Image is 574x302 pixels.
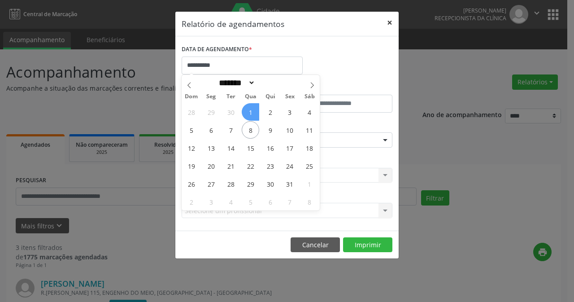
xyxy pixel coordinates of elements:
[301,121,318,139] span: Outubro 11, 2025
[261,139,279,157] span: Outubro 16, 2025
[281,139,299,157] span: Outubro 17, 2025
[221,94,241,100] span: Ter
[301,157,318,175] span: Outubro 25, 2025
[281,193,299,210] span: Novembro 7, 2025
[381,12,399,34] button: Close
[241,94,261,100] span: Qua
[183,193,200,210] span: Novembro 2, 2025
[242,121,259,139] span: Outubro 8, 2025
[280,94,300,100] span: Sex
[281,121,299,139] span: Outubro 10, 2025
[222,139,239,157] span: Outubro 14, 2025
[242,193,259,210] span: Novembro 5, 2025
[261,157,279,175] span: Outubro 23, 2025
[202,193,220,210] span: Novembro 3, 2025
[242,157,259,175] span: Outubro 22, 2025
[183,175,200,193] span: Outubro 26, 2025
[291,237,340,253] button: Cancelar
[216,78,256,88] select: Month
[202,103,220,121] span: Setembro 29, 2025
[261,103,279,121] span: Outubro 2, 2025
[202,121,220,139] span: Outubro 6, 2025
[222,121,239,139] span: Outubro 7, 2025
[301,175,318,193] span: Novembro 1, 2025
[289,81,392,95] label: ATÉ
[182,18,284,30] h5: Relatório de agendamentos
[255,78,285,88] input: Year
[281,175,299,193] span: Outubro 31, 2025
[202,175,220,193] span: Outubro 27, 2025
[301,103,318,121] span: Outubro 4, 2025
[183,139,200,157] span: Outubro 12, 2025
[261,193,279,210] span: Novembro 6, 2025
[201,94,221,100] span: Seg
[183,157,200,175] span: Outubro 19, 2025
[182,43,252,57] label: DATA DE AGENDAMENTO
[182,94,201,100] span: Dom
[183,103,200,121] span: Setembro 28, 2025
[183,121,200,139] span: Outubro 5, 2025
[242,139,259,157] span: Outubro 15, 2025
[242,103,259,121] span: Outubro 1, 2025
[261,94,280,100] span: Qui
[261,175,279,193] span: Outubro 30, 2025
[301,193,318,210] span: Novembro 8, 2025
[222,157,239,175] span: Outubro 21, 2025
[261,121,279,139] span: Outubro 9, 2025
[222,175,239,193] span: Outubro 28, 2025
[222,103,239,121] span: Setembro 30, 2025
[301,139,318,157] span: Outubro 18, 2025
[300,94,320,100] span: Sáb
[222,193,239,210] span: Novembro 4, 2025
[202,139,220,157] span: Outubro 13, 2025
[343,237,392,253] button: Imprimir
[281,103,299,121] span: Outubro 3, 2025
[242,175,259,193] span: Outubro 29, 2025
[281,157,299,175] span: Outubro 24, 2025
[202,157,220,175] span: Outubro 20, 2025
